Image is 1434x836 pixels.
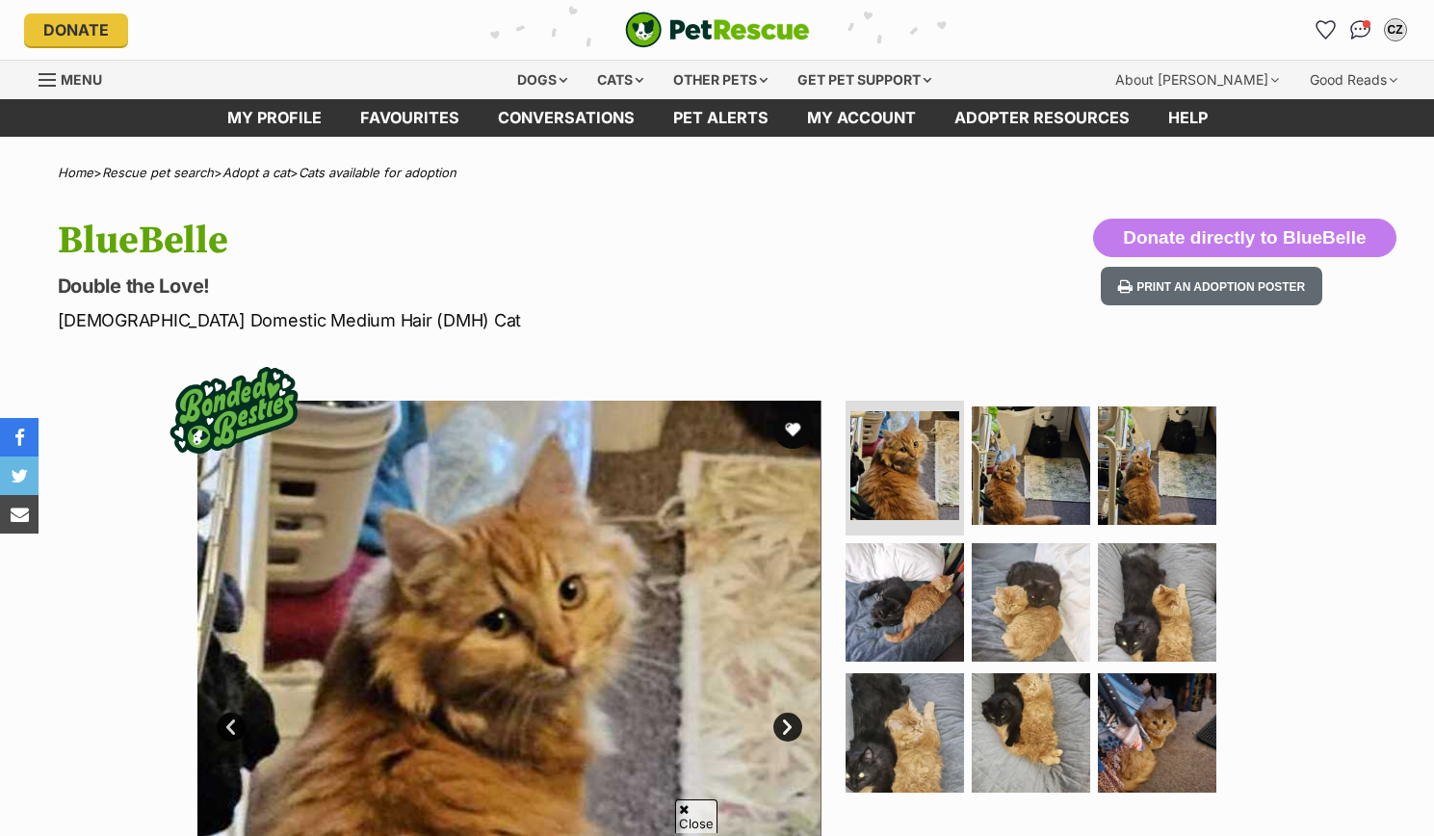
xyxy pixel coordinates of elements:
[58,273,873,300] p: Double the Love!
[625,12,810,48] img: logo-cat-932fe2b9b8326f06289b0f2fb663e598f794de774fb13d1741a6617ecf9a85b4.svg
[1098,543,1216,662] img: Photo of Blue Belle
[788,99,935,137] a: My account
[10,166,1425,180] div: > > >
[1311,14,1342,45] a: Favourites
[58,165,93,180] a: Home
[299,165,456,180] a: Cats available for adoption
[1093,219,1395,257] button: Donate directly to BlueBelle
[208,99,341,137] a: My profile
[341,99,479,137] a: Favourites
[61,71,102,88] span: Menu
[625,12,810,48] a: PetRescue
[675,799,717,833] span: Close
[24,13,128,46] a: Donate
[773,713,802,742] a: Next
[504,61,581,99] div: Dogs
[222,165,290,180] a: Adopt a cat
[102,165,214,180] a: Rescue pet search
[846,543,964,662] img: Photo of Blue Belle
[1350,20,1370,39] img: chat-41dd97257d64d25036548639549fe6c8038ab92f7586957e7f3b1b290dea8141.svg
[1296,61,1411,99] div: Good Reads
[972,673,1090,792] img: Photo of Blue Belle
[58,307,873,333] p: [DEMOGRAPHIC_DATA] Domestic Medium Hair (DMH) Cat
[1098,673,1216,792] img: Photo of Blue Belle
[972,406,1090,525] img: Photo of Blue Belle
[773,410,812,449] button: favourite
[1345,14,1376,45] a: Conversations
[479,99,654,137] a: conversations
[660,61,781,99] div: Other pets
[39,61,116,95] a: Menu
[1098,406,1216,525] img: Photo of Blue Belle
[846,673,964,792] img: Photo of Blue Belle
[1311,14,1411,45] ul: Account quick links
[1386,20,1405,39] div: CZ
[1149,99,1227,137] a: Help
[850,411,959,520] img: Photo of Blue Belle
[1380,14,1411,45] button: My account
[217,713,246,742] a: Prev
[972,543,1090,662] img: Photo of Blue Belle
[784,61,945,99] div: Get pet support
[1101,267,1322,306] button: Print an adoption poster
[1102,61,1292,99] div: About [PERSON_NAME]
[935,99,1149,137] a: Adopter resources
[157,333,311,487] img: bonded besties
[584,61,657,99] div: Cats
[58,219,873,263] h1: BlueBelle
[654,99,788,137] a: Pet alerts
